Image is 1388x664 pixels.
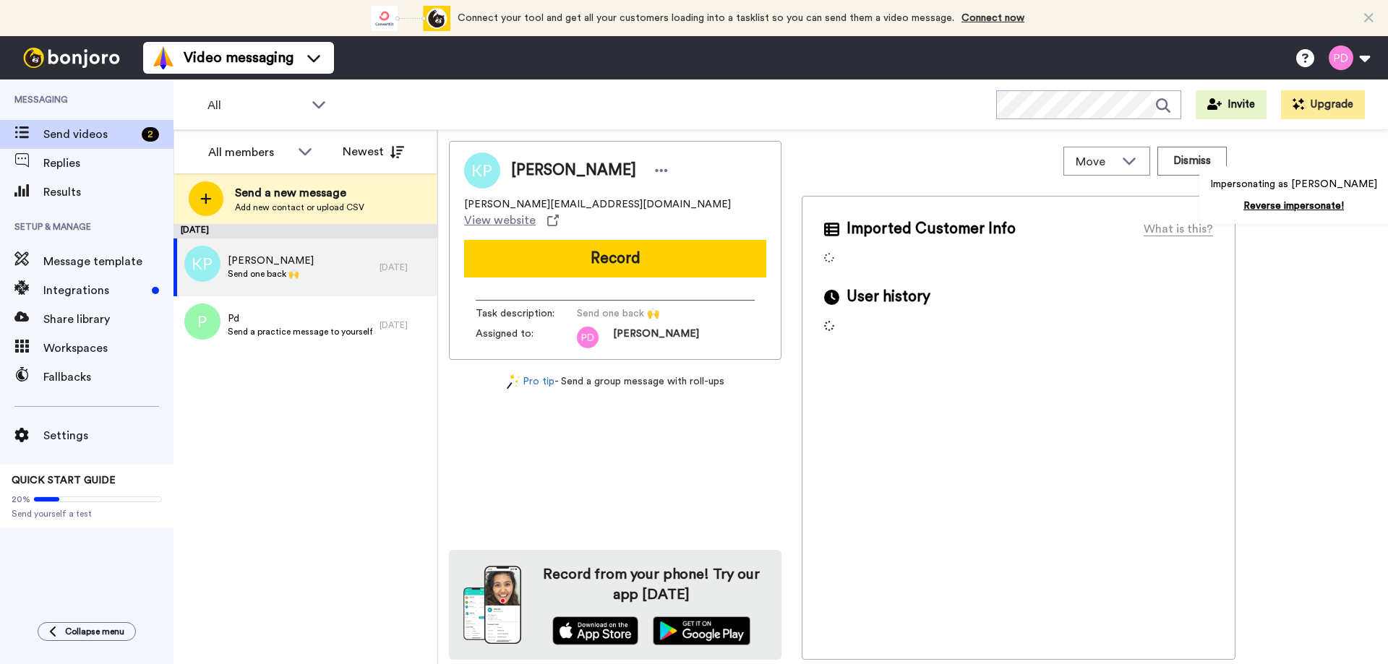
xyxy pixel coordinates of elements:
span: Workspaces [43,340,173,357]
span: QUICK START GUIDE [12,475,116,486]
img: playstore [653,616,750,645]
button: Collapse menu [38,622,136,641]
span: Integrations [43,282,146,299]
a: Reverse impersonate! [1243,201,1344,211]
span: Task description : [476,306,577,321]
span: [PERSON_NAME] [511,160,636,181]
img: appstore [552,616,638,645]
span: All [207,97,304,114]
div: 2 [142,127,159,142]
span: Pd [228,311,372,326]
span: [PERSON_NAME][EMAIL_ADDRESS][DOMAIN_NAME] [464,197,731,212]
img: p.png [184,303,220,340]
span: Add new contact or upload CSV [235,202,364,213]
span: Move [1076,153,1115,171]
span: Collapse menu [65,626,124,637]
button: Record [464,240,766,277]
a: View website [464,212,559,229]
span: Send one back 🙌 [228,268,314,280]
span: Fallbacks [43,368,173,386]
img: vm-color.svg [152,46,175,69]
span: Settings [43,427,173,444]
div: animation [371,6,450,31]
span: Send yourself a test [12,508,162,519]
span: Video messaging [184,48,294,68]
img: magic-wand.svg [507,374,520,389]
div: - Send a group message with roll-ups [449,374,781,389]
button: Invite [1196,90,1267,119]
button: Dismiss [1157,147,1227,176]
a: Pro tip [507,374,554,389]
button: Newest [332,137,415,166]
span: Send videos [43,126,136,143]
span: Results [43,184,173,201]
div: What is this? [1144,220,1213,238]
span: Message template [43,253,173,270]
button: Upgrade [1281,90,1365,119]
img: bj-logo-header-white.svg [17,48,126,68]
span: Imported Customer Info [847,218,1016,240]
img: kp.png [184,246,220,282]
span: [PERSON_NAME] [613,327,699,348]
span: User history [847,286,930,308]
span: Send one back 🙌 [577,306,714,321]
h4: Record from your phone! Try our app [DATE] [536,564,767,605]
span: Send a new message [235,184,364,202]
div: [DATE] [380,262,430,273]
span: Send a practice message to yourself [228,326,372,337]
img: pd.png [577,327,599,348]
span: Assigned to: [476,327,577,348]
span: Share library [43,311,173,328]
a: Connect now [961,13,1024,23]
span: [PERSON_NAME] [228,254,314,268]
img: download [463,566,521,644]
span: Replies [43,155,173,172]
div: [DATE] [380,319,430,331]
div: [DATE] [173,224,437,238]
span: Connect your tool and get all your customers loading into a tasklist so you can send them a video... [458,13,954,23]
img: Image of Kay Peacey [464,152,500,189]
span: View website [464,212,536,229]
div: All members [208,144,291,161]
p: Impersonating as [PERSON_NAME] [1210,177,1377,191]
span: 20% [12,493,30,505]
